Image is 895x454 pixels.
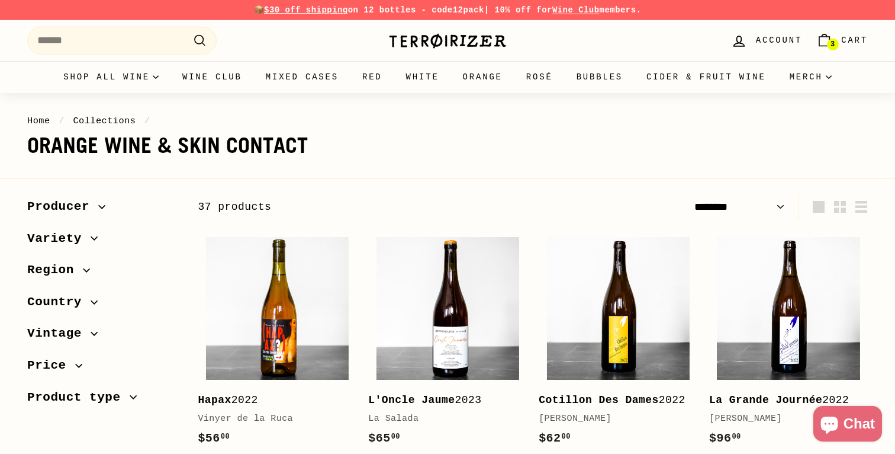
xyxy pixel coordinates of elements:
[254,61,350,93] a: Mixed Cases
[198,199,533,216] div: 37 products
[565,61,635,93] a: Bubbles
[56,116,67,126] span: /
[27,229,91,249] span: Variety
[264,5,348,15] span: $30 off shipping
[27,388,130,408] span: Product type
[810,406,886,445] inbox-online-store-chat: Shopify online store chat
[4,61,891,93] div: Primary
[778,61,844,93] summary: Merch
[27,356,75,376] span: Price
[27,260,83,280] span: Region
[514,61,565,93] a: Rosé
[539,394,659,406] b: Cotillon Des Dames
[756,34,802,47] span: Account
[27,257,179,289] button: Region
[368,392,515,409] div: 2023
[809,23,875,58] a: Cart
[27,321,179,353] button: Vintage
[709,394,822,406] b: La Grande Journée
[709,392,856,409] div: 2022
[51,61,170,93] summary: Shop all wine
[27,385,179,417] button: Product type
[732,433,741,441] sup: 00
[27,324,91,344] span: Vintage
[73,116,136,126] a: Collections
[562,433,571,441] sup: 00
[394,61,451,93] a: White
[635,61,778,93] a: Cider & Fruit Wine
[350,61,394,93] a: Red
[841,34,868,47] span: Cart
[27,134,868,158] h1: Orange wine & Skin contact
[27,197,98,217] span: Producer
[27,116,50,126] a: Home
[27,114,868,128] nav: breadcrumbs
[451,61,514,93] a: Orange
[27,292,91,312] span: Country
[453,5,484,15] strong: 12pack
[27,4,868,17] p: 📦 on 12 bottles - code | 10% off for members.
[198,431,230,445] span: $56
[170,61,254,93] a: Wine Club
[539,431,571,445] span: $62
[198,392,345,409] div: 2022
[27,353,179,385] button: Price
[198,412,345,426] div: Vinyer de la Ruca
[27,226,179,258] button: Variety
[552,5,600,15] a: Wine Club
[724,23,809,58] a: Account
[539,412,685,426] div: [PERSON_NAME]
[221,433,230,441] sup: 00
[368,431,400,445] span: $65
[27,289,179,321] button: Country
[539,392,685,409] div: 2022
[198,394,231,406] b: Hapax
[830,40,835,49] span: 3
[709,412,856,426] div: [PERSON_NAME]
[27,194,179,226] button: Producer
[368,412,515,426] div: La Salada
[141,116,153,126] span: /
[368,394,455,406] b: L'Oncle Jaume
[709,431,741,445] span: $96
[391,433,400,441] sup: 00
